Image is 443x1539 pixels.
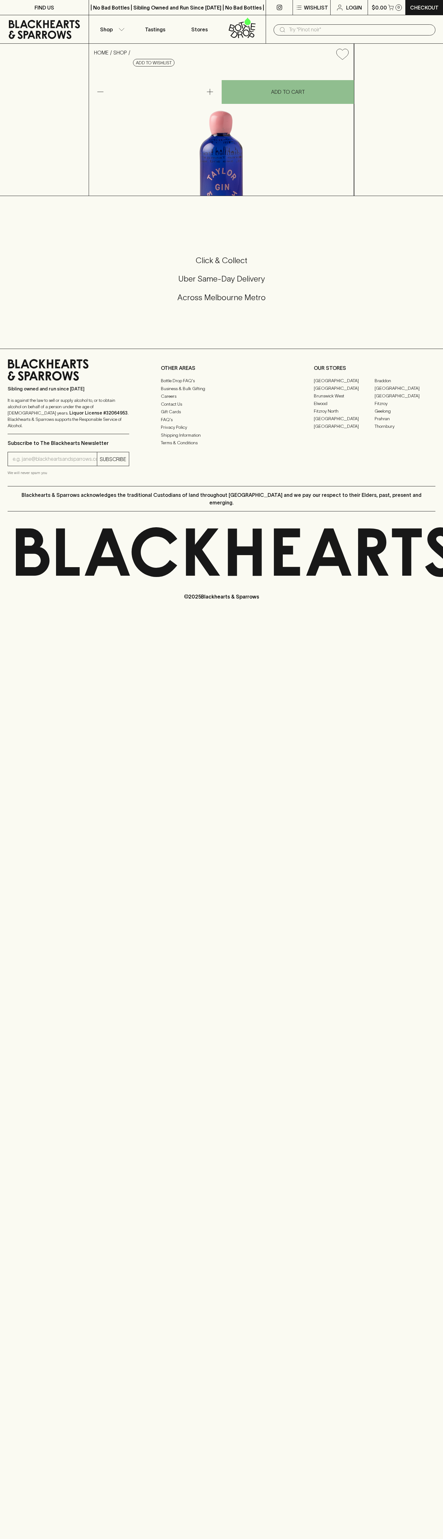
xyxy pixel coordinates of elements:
[177,15,222,43] a: Stores
[8,386,129,392] p: Sibling owned and run since [DATE]
[94,50,109,55] a: HOME
[133,15,177,43] a: Tastings
[8,255,435,266] h5: Click & Collect
[304,4,328,11] p: Wishlist
[161,385,282,392] a: Business & Bulk Gifting
[69,410,128,415] strong: Liquor License #32064953
[8,274,435,284] h5: Uber Same-Day Delivery
[113,50,127,55] a: SHOP
[100,26,113,33] p: Shop
[372,4,387,11] p: $0.00
[375,400,435,407] a: Fitzroy
[314,364,435,372] p: OUR STORES
[314,407,375,415] a: Fitzroy North
[8,397,129,429] p: It is against the law to sell or supply alcohol to, or to obtain alcohol on behalf of a person un...
[314,392,375,400] a: Brunswick West
[161,393,282,400] a: Careers
[334,46,351,62] button: Add to wishlist
[314,400,375,407] a: Elwood
[410,4,439,11] p: Checkout
[161,431,282,439] a: Shipping Information
[375,377,435,384] a: Braddon
[375,407,435,415] a: Geelong
[8,439,129,447] p: Subscribe to The Blackhearts Newsletter
[222,80,354,104] button: ADD TO CART
[13,454,97,464] input: e.g. jane@blackheartsandsparrows.com.au
[161,364,282,372] p: OTHER AREAS
[191,26,208,33] p: Stores
[314,415,375,422] a: [GEOGRAPHIC_DATA]
[161,416,282,423] a: FAQ's
[133,59,174,66] button: Add to wishlist
[35,4,54,11] p: FIND US
[375,422,435,430] a: Thornbury
[346,4,362,11] p: Login
[375,415,435,422] a: Prahran
[375,392,435,400] a: [GEOGRAPHIC_DATA]
[8,292,435,303] h5: Across Melbourne Metro
[8,230,435,336] div: Call to action block
[89,15,133,43] button: Shop
[161,400,282,408] a: Contact Us
[89,65,354,196] img: 18806.png
[397,6,400,9] p: 0
[8,470,129,476] p: We will never spam you
[289,25,430,35] input: Try "Pinot noir"
[12,491,431,506] p: Blackhearts & Sparrows acknowledges the traditional Custodians of land throughout [GEOGRAPHIC_DAT...
[161,424,282,431] a: Privacy Policy
[100,455,126,463] p: SUBSCRIBE
[161,377,282,385] a: Bottle Drop FAQ's
[314,377,375,384] a: [GEOGRAPHIC_DATA]
[161,439,282,447] a: Terms & Conditions
[375,384,435,392] a: [GEOGRAPHIC_DATA]
[97,452,129,466] button: SUBSCRIBE
[145,26,165,33] p: Tastings
[314,422,375,430] a: [GEOGRAPHIC_DATA]
[271,88,305,96] p: ADD TO CART
[314,384,375,392] a: [GEOGRAPHIC_DATA]
[161,408,282,416] a: Gift Cards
